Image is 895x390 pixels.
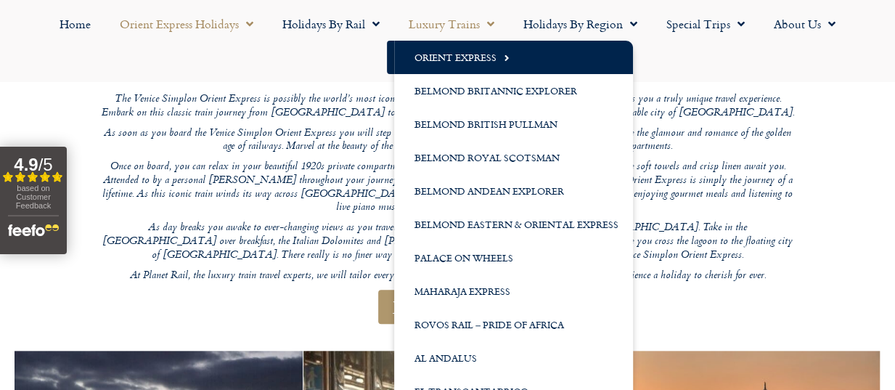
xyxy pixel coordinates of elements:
[394,141,633,174] a: Belmond Royal Scotsman
[394,208,633,241] a: Belmond Eastern & Oriental Express
[378,290,517,324] a: Enquire Now
[105,7,268,41] a: Orient Express Holidays
[652,7,759,41] a: Special Trips
[394,241,633,275] a: Palace on Wheels
[394,275,633,308] a: Maharaja Express
[99,93,796,120] p: The Venice Simplon Orient Express is possibly the world’s most iconic luxury railway journey. Thi...
[99,127,796,154] p: As soon as you board the Venice Simplon Orient Express you will step back in time to a bygone era...
[7,7,888,74] nav: Menu
[394,308,633,341] a: Rovos Rail – Pride of Africa
[394,341,633,375] a: Al Andalus
[394,174,633,208] a: Belmond Andean Explorer
[509,7,652,41] a: Holidays by Region
[99,161,796,215] p: Once on board, you can relax in your beautiful 1920s private compartment, complete with wood-pane...
[45,7,105,41] a: Home
[99,269,796,283] p: At Planet Rail, the luxury train travel experts, we will tailor every aspect of your trip from st...
[394,74,633,107] a: Belmond Britannic Explorer
[394,107,633,141] a: Belmond British Pullman
[99,222,796,262] p: As day breaks you awake to ever-changing views as you travel through [GEOGRAPHIC_DATA] towards [G...
[387,41,509,74] a: Start your Journey
[394,41,633,74] a: Orient Express
[268,7,394,41] a: Holidays by Rail
[394,7,509,41] a: Luxury Trains
[759,7,850,41] a: About Us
